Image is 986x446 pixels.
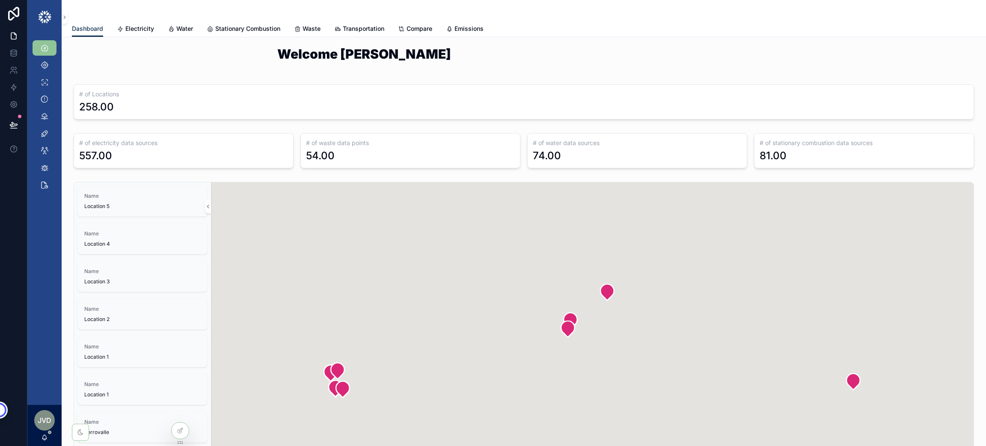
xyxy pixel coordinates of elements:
img: App logo [38,10,52,24]
h3: # of water data sources [533,139,742,147]
span: Dashboard [72,24,103,33]
span: Location 1 [84,391,201,398]
h3: # of waste data points [306,139,515,147]
span: Name [84,343,201,350]
a: NameLocation 3 [77,261,208,292]
a: NameLocation 5 [77,186,208,217]
a: Stationary Combustion [207,21,280,38]
span: Electricity [125,24,154,33]
a: Electricity [117,21,154,38]
a: Water [168,21,193,38]
div: 258.00 [79,100,114,114]
h3: # of electricity data sources [79,139,288,147]
div: 81.00 [760,149,787,163]
span: Transportation [343,24,384,33]
span: Name [84,230,201,237]
span: Waste [303,24,321,33]
span: Ferrovalle [84,429,201,436]
span: Water [176,24,193,33]
a: NameLocation 1 [77,374,208,405]
span: Emissions [454,24,484,33]
span: Location 2 [84,316,201,323]
span: Name [84,381,201,388]
span: JVd [38,415,51,425]
h3: # of Locations [79,90,968,98]
span: Location 5 [84,203,201,210]
span: Name [84,419,201,425]
a: NameFerrovalle [77,412,208,443]
div: 74.00 [533,149,561,163]
a: NameLocation 1 [77,336,208,367]
a: Dashboard [72,21,103,37]
span: Location 4 [84,241,201,247]
a: Compare [398,21,432,38]
div: 557.00 [79,149,112,163]
div: 54.00 [306,149,335,163]
div: scrollable content [27,34,62,204]
h1: Welcome [PERSON_NAME] [277,48,770,60]
a: Transportation [334,21,384,38]
span: Name [84,193,201,199]
h3: # of stationary combustion data sources [760,139,968,147]
span: Stationary Combustion [215,24,280,33]
a: NameLocation 2 [77,299,208,330]
a: Emissions [446,21,484,38]
a: Waste [294,21,321,38]
a: NameLocation 4 [77,223,208,254]
span: Name [84,306,201,312]
span: Location 3 [84,278,201,285]
span: Location 1 [84,354,201,360]
span: Name [84,268,201,275]
span: Compare [407,24,432,33]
